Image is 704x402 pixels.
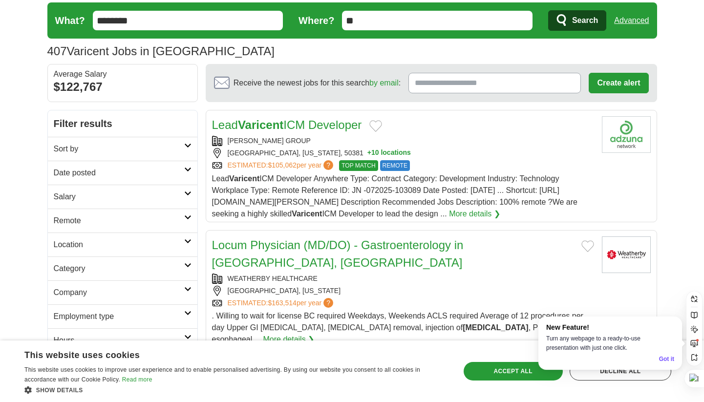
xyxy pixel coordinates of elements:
a: LeadVaricentICM Developer [212,118,362,131]
img: Weatherby Healthcare logo [602,236,651,273]
h2: Location [54,239,184,251]
a: Location [48,233,197,256]
h2: Salary [54,191,184,203]
span: 407 [47,42,67,60]
a: More details ❯ [263,334,314,345]
div: This website uses cookies [24,346,423,361]
span: Lead ICM Developer Anywhere Type: Contract Category: Development Industry: Technology Workplace T... [212,174,577,218]
span: $105,062 [268,161,296,169]
a: Employment type [48,304,197,328]
span: Show details [36,387,83,394]
h2: Hours [54,335,184,346]
strong: Varicent [229,174,259,183]
h1: Varicent Jobs in [GEOGRAPHIC_DATA] [47,44,275,58]
a: Company [48,280,197,304]
h2: Company [54,287,184,298]
h2: Date posted [54,167,184,179]
img: Eliassen Group logo [602,116,651,153]
button: Create alert [589,73,648,93]
h2: Employment type [54,311,184,322]
a: Salary [48,185,197,209]
a: More details ❯ [449,208,500,220]
a: Advanced [614,11,649,30]
a: Hours [48,328,197,352]
h2: Category [54,263,184,275]
a: Sort by [48,137,197,161]
a: Category [48,256,197,280]
button: Add to favorite jobs [581,240,594,252]
a: by email [369,79,399,87]
span: $163,514 [268,299,296,307]
strong: [MEDICAL_DATA] [463,323,529,332]
label: Where? [299,13,334,28]
div: [GEOGRAPHIC_DATA], [US_STATE], 50381 [212,148,594,158]
button: Add to favorite jobs [369,120,382,132]
span: ? [323,298,333,308]
a: ESTIMATED:$163,514per year? [228,298,336,308]
span: . Willing to wait for license BC required Weekdays, Weekends ACLS required Average of 12 procedur... [212,312,583,343]
strong: Varicent [238,118,283,131]
button: +10 locations [367,148,411,158]
strong: Varicent [292,210,322,218]
div: Average Salary [54,70,192,78]
span: Receive the newest jobs for this search : [234,77,401,89]
button: Search [548,10,606,31]
div: Decline all [570,362,671,381]
a: [PERSON_NAME] GROUP [228,137,311,145]
div: [GEOGRAPHIC_DATA], [US_STATE] [212,286,594,296]
h2: Remote [54,215,184,227]
a: WEATHERBY HEALTHCARE [228,275,318,282]
span: TOP MATCH [339,160,378,171]
label: What? [55,13,85,28]
div: Accept all [464,362,563,381]
span: This website uses cookies to improve user experience and to enable personalised advertising. By u... [24,366,420,383]
span: + [367,148,371,158]
a: Locum Physician (MD/DO) - Gastroenterology in [GEOGRAPHIC_DATA], [GEOGRAPHIC_DATA] [212,238,464,269]
div: $122,767 [54,78,192,96]
span: Search [572,11,598,30]
h2: Filter results [48,110,197,137]
h2: Sort by [54,143,184,155]
span: REMOTE [380,160,410,171]
div: Show details [24,385,447,395]
a: Remote [48,209,197,233]
a: Date posted [48,161,197,185]
a: ESTIMATED:$105,062per year? [228,160,336,171]
a: Read more, opens a new window [122,376,152,383]
span: ? [323,160,333,170]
